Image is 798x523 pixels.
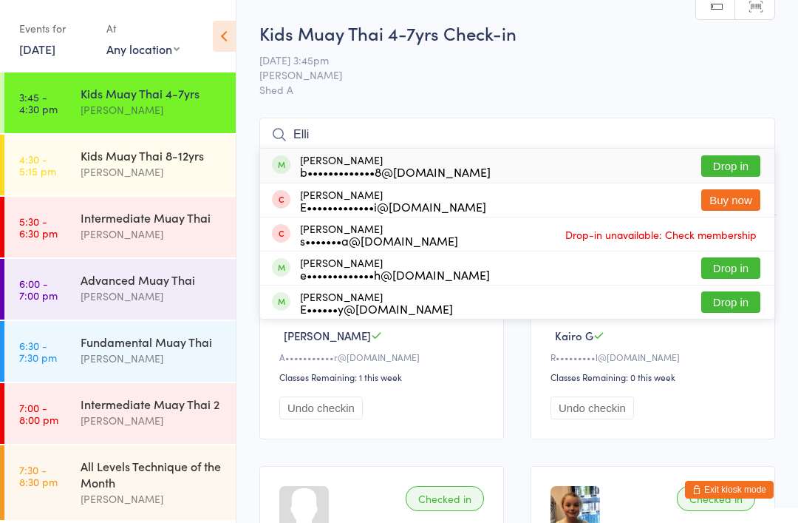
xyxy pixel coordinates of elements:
div: All Levels Technique of the Month [81,458,223,490]
a: [DATE] [19,41,55,57]
div: b•••••••••••••8@[DOMAIN_NAME] [300,166,491,178]
div: Classes Remaining: 1 this week [279,371,488,383]
button: Exit kiosk mode [685,481,774,499]
time: 3:45 - 4:30 pm [19,91,58,115]
span: Shed A [259,82,775,97]
div: s•••••••a@[DOMAIN_NAME] [300,234,458,246]
div: [PERSON_NAME] [300,154,491,178]
div: [PERSON_NAME] [81,226,223,243]
button: Undo checkin [550,397,634,419]
a: 4:30 -5:15 pmKids Muay Thai 8-12yrs[PERSON_NAME] [4,135,236,195]
div: Kids Muay Thai 4-7yrs [81,85,223,101]
span: [DATE] 3:45pm [259,53,752,67]
div: [PERSON_NAME] [81,412,223,429]
time: 6:00 - 7:00 pm [19,277,58,301]
a: 7:30 -8:30 pmAll Levels Technique of the Month[PERSON_NAME] [4,445,236,520]
time: 7:30 - 8:30 pm [19,464,58,487]
div: Intermediate Muay Thai [81,209,223,226]
time: 4:30 - 5:15 pm [19,153,56,177]
time: 6:30 - 7:30 pm [19,340,57,363]
div: Any location [106,41,180,57]
div: [PERSON_NAME] [300,291,453,314]
div: Kids Muay Thai 8-12yrs [81,147,223,163]
input: Search [259,118,775,152]
span: [PERSON_NAME] [284,328,371,343]
div: Checked in [406,486,484,511]
a: 7:00 -8:00 pmIntermediate Muay Thai 2[PERSON_NAME] [4,383,236,444]
a: 6:00 -7:00 pmAdvanced Muay Thai[PERSON_NAME] [4,259,236,320]
a: 6:30 -7:30 pmFundamental Muay Thai[PERSON_NAME] [4,321,236,382]
div: At [106,16,180,41]
div: [PERSON_NAME] [81,350,223,367]
a: 5:30 -6:30 pmIntermediate Muay Thai[PERSON_NAME] [4,197,236,257]
div: A•••••••••••r@[DOMAIN_NAME] [279,351,488,363]
div: Intermediate Muay Thai 2 [81,396,223,412]
h2: Kids Muay Thai 4-7yrs Check-in [259,21,775,45]
div: Advanced Muay Thai [81,271,223,288]
div: [PERSON_NAME] [81,490,223,507]
div: Checked in [677,486,755,511]
span: Kairo G [555,328,593,343]
div: [PERSON_NAME] [300,257,490,280]
div: e•••••••••••••h@[DOMAIN_NAME] [300,269,490,280]
span: [PERSON_NAME] [259,67,752,82]
button: Undo checkin [279,397,363,419]
div: [PERSON_NAME] [300,189,486,212]
time: 5:30 - 6:30 pm [19,215,58,239]
div: E•••••••••••••i@[DOMAIN_NAME] [300,200,486,212]
button: Buy now [701,189,760,211]
button: Drop in [701,291,760,313]
a: 3:45 -4:30 pmKids Muay Thai 4-7yrs[PERSON_NAME] [4,72,236,133]
div: R•••••••••l@[DOMAIN_NAME] [550,351,760,363]
button: Drop in [701,257,760,279]
div: Events for [19,16,92,41]
div: Classes Remaining: 0 this week [550,371,760,383]
div: [PERSON_NAME] [81,163,223,180]
time: 7:00 - 8:00 pm [19,402,58,425]
div: [PERSON_NAME] [300,223,458,246]
span: Drop-in unavailable: Check membership [562,223,760,246]
div: [PERSON_NAME] [81,288,223,305]
div: Fundamental Muay Thai [81,334,223,350]
div: E••••••y@[DOMAIN_NAME] [300,303,453,314]
div: [PERSON_NAME] [81,101,223,118]
button: Drop in [701,155,760,177]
